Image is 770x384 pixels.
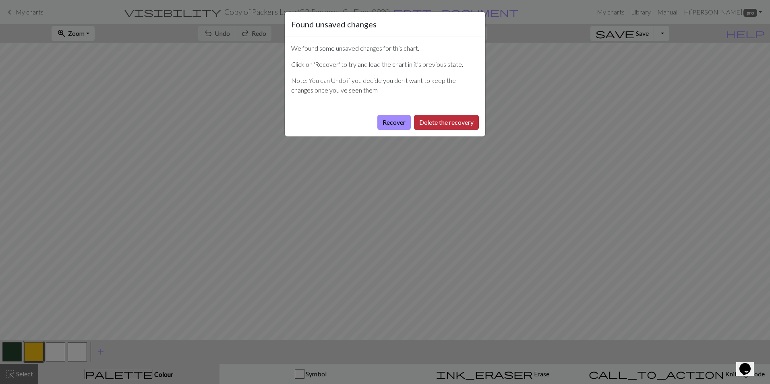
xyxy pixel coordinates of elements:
button: Recover [377,115,411,130]
h5: Found unsaved changes [291,18,377,30]
iframe: chat widget [736,352,762,376]
p: Note: You can Undo if you decide you don't want to keep the changes once you've seen them [291,76,479,95]
button: Delete the recovery [414,115,479,130]
p: Click on 'Recover' to try and load the chart in it's previous state. [291,60,479,69]
p: We found some unsaved changes for this chart. [291,43,479,53]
